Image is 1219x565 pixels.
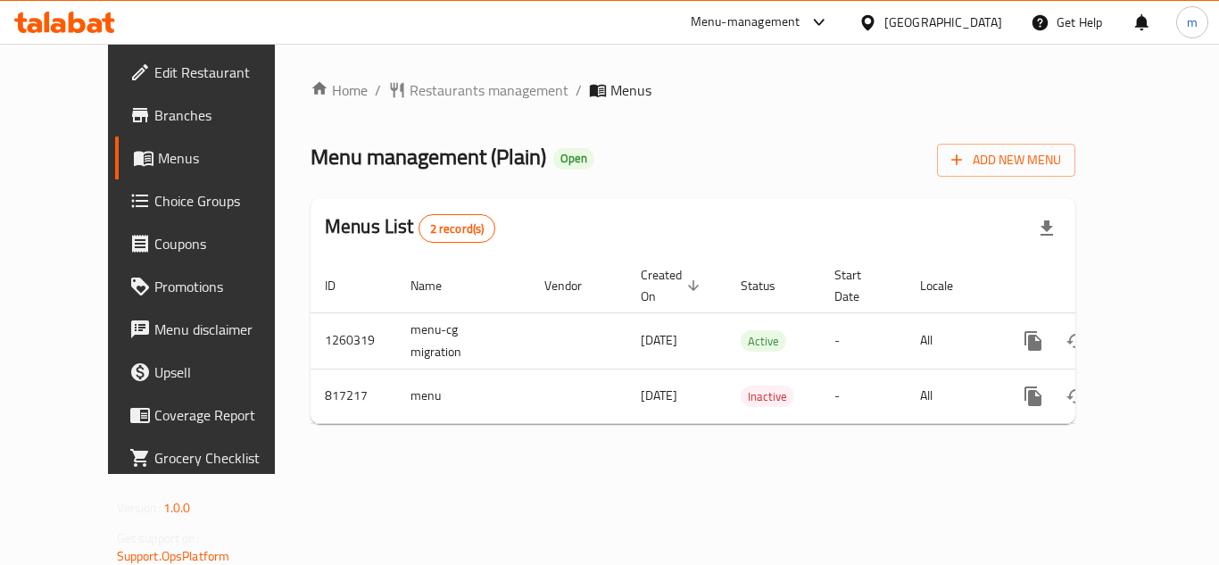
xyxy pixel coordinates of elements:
td: 817217 [311,369,396,423]
a: Choice Groups [115,179,311,222]
div: Menu-management [691,12,800,33]
span: Promotions [154,276,297,297]
span: Upsell [154,361,297,383]
span: Add New Menu [951,149,1061,171]
button: more [1012,320,1055,362]
span: 1.0.0 [163,496,191,519]
span: [DATE] [641,384,677,407]
span: Locale [920,275,976,296]
span: m [1187,12,1198,32]
span: Start Date [834,264,884,307]
span: Status [741,275,799,296]
button: more [1012,375,1055,418]
a: Upsell [115,351,311,394]
li: / [375,79,381,101]
button: Add New Menu [937,144,1075,177]
a: Menu disclaimer [115,308,311,351]
td: menu-cg migration [396,312,530,369]
div: [GEOGRAPHIC_DATA] [884,12,1002,32]
td: menu [396,369,530,423]
span: Version: [117,496,161,519]
td: All [906,312,998,369]
td: - [820,312,906,369]
span: Menu disclaimer [154,319,297,340]
li: / [576,79,582,101]
div: Total records count [419,214,496,243]
span: Inactive [741,386,794,407]
th: Actions [998,259,1198,313]
span: Grocery Checklist [154,447,297,469]
a: Promotions [115,265,311,308]
button: Change Status [1055,320,1098,362]
span: Coupons [154,233,297,254]
span: Menu management ( Plain ) [311,137,546,177]
span: Branches [154,104,297,126]
span: ID [325,275,359,296]
a: Branches [115,94,311,137]
span: Name [410,275,465,296]
div: Export file [1025,207,1068,250]
a: Coupons [115,222,311,265]
span: Created On [641,264,705,307]
span: Menus [610,79,651,101]
span: Edit Restaurant [154,62,297,83]
button: Change Status [1055,375,1098,418]
span: Menus [158,147,297,169]
a: Restaurants management [388,79,568,101]
a: Menus [115,137,311,179]
table: enhanced table [311,259,1198,424]
a: Coverage Report [115,394,311,436]
span: Choice Groups [154,190,297,212]
td: All [906,369,998,423]
div: Active [741,330,786,352]
div: Open [553,148,594,170]
a: Grocery Checklist [115,436,311,479]
h2: Menus List [325,213,495,243]
span: Get support on: [117,527,199,550]
td: 1260319 [311,312,396,369]
a: Edit Restaurant [115,51,311,94]
span: Coverage Report [154,404,297,426]
td: - [820,369,906,423]
span: Open [553,151,594,166]
span: [DATE] [641,328,677,352]
span: Restaurants management [410,79,568,101]
span: 2 record(s) [419,220,495,237]
span: Active [741,331,786,352]
span: Vendor [544,275,605,296]
a: Home [311,79,368,101]
nav: breadcrumb [311,79,1075,101]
